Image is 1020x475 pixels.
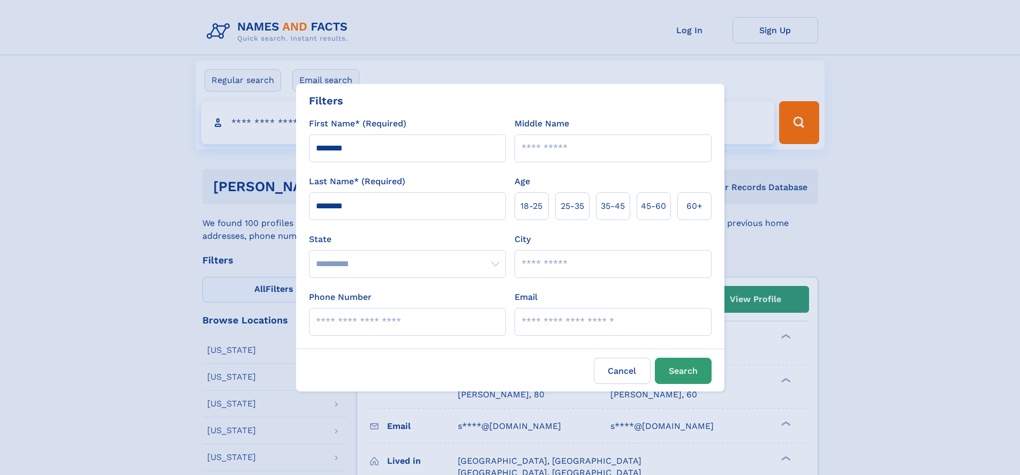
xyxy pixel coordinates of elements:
[515,291,538,304] label: Email
[594,358,651,384] label: Cancel
[655,358,712,384] button: Search
[309,233,506,246] label: State
[601,200,625,213] span: 35‑45
[309,117,406,130] label: First Name* (Required)
[309,291,372,304] label: Phone Number
[520,200,542,213] span: 18‑25
[515,175,530,188] label: Age
[309,93,343,109] div: Filters
[641,200,666,213] span: 45‑60
[561,200,584,213] span: 25‑35
[309,175,405,188] label: Last Name* (Required)
[686,200,702,213] span: 60+
[515,117,569,130] label: Middle Name
[515,233,531,246] label: City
